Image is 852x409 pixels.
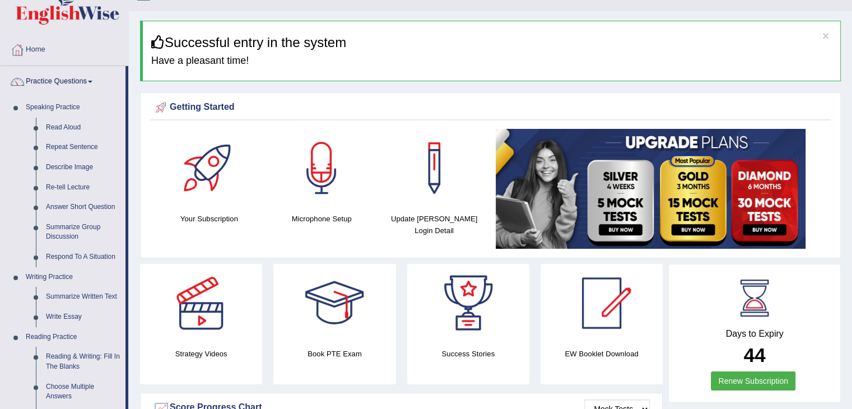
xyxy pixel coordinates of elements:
a: Renew Subscription [711,371,795,391]
h4: Have a pleasant time! [151,55,832,67]
a: Home [1,34,128,62]
a: Reading & Writing: Fill In The Blanks [41,347,125,377]
h4: Microphone Setup [271,213,373,225]
img: small5.jpg [496,129,806,249]
b: 44 [744,344,766,366]
a: Writing Practice [21,267,125,287]
h4: Update [PERSON_NAME] Login Detail [384,213,485,236]
a: Describe Image [41,157,125,178]
h4: Success Stories [407,348,529,360]
a: Re-tell Lecture [41,178,125,198]
h4: EW Booklet Download [541,348,663,360]
a: Answer Short Question [41,197,125,217]
h4: Your Subscription [159,213,260,225]
a: Speaking Practice [21,97,125,118]
a: Write Essay [41,307,125,327]
a: Practice Questions [1,66,125,94]
button: × [822,30,829,41]
a: Reading Practice [21,327,125,347]
div: Getting Started [153,99,828,116]
a: Choose Multiple Answers [41,377,125,407]
h4: Days to Expiry [681,329,828,339]
a: Summarize Group Discussion [41,217,125,247]
a: Summarize Written Text [41,287,125,307]
h3: Successful entry in the system [151,35,832,50]
a: Repeat Sentence [41,137,125,157]
h4: Book PTE Exam [273,348,395,360]
h4: Strategy Videos [140,348,262,360]
a: Respond To A Situation [41,247,125,267]
a: Read Aloud [41,118,125,138]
